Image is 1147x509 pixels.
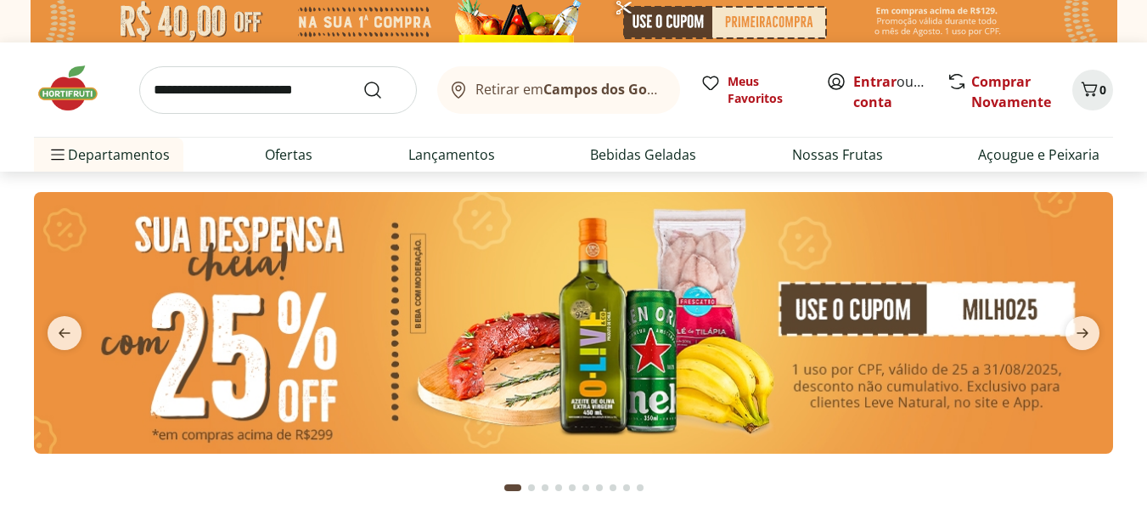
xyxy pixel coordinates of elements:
[34,316,95,350] button: previous
[606,467,620,508] button: Go to page 8 from fs-carousel
[633,467,647,508] button: Go to page 10 from fs-carousel
[437,66,680,114] button: Retirar emCampos dos Goytacazes/[GEOGRAPHIC_DATA]
[408,144,495,165] a: Lançamentos
[853,71,929,112] span: ou
[565,467,579,508] button: Go to page 5 from fs-carousel
[363,80,403,100] button: Submit Search
[1052,316,1113,350] button: next
[1099,82,1106,98] span: 0
[593,467,606,508] button: Go to page 7 from fs-carousel
[501,467,525,508] button: Current page from fs-carousel
[620,467,633,508] button: Go to page 9 from fs-carousel
[853,72,947,111] a: Criar conta
[728,73,806,107] span: Meus Favoritos
[552,467,565,508] button: Go to page 4 from fs-carousel
[543,80,852,99] b: Campos dos Goytacazes/[GEOGRAPHIC_DATA]
[265,144,312,165] a: Ofertas
[139,66,417,114] input: search
[971,72,1051,111] a: Comprar Novamente
[579,467,593,508] button: Go to page 6 from fs-carousel
[48,134,170,175] span: Departamentos
[978,144,1099,165] a: Açougue e Peixaria
[525,467,538,508] button: Go to page 2 from fs-carousel
[792,144,883,165] a: Nossas Frutas
[700,73,806,107] a: Meus Favoritos
[34,63,119,114] img: Hortifruti
[1072,70,1113,110] button: Carrinho
[590,144,696,165] a: Bebidas Geladas
[475,82,663,97] span: Retirar em
[34,192,1113,454] img: cupom
[853,72,897,91] a: Entrar
[48,134,68,175] button: Menu
[538,467,552,508] button: Go to page 3 from fs-carousel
